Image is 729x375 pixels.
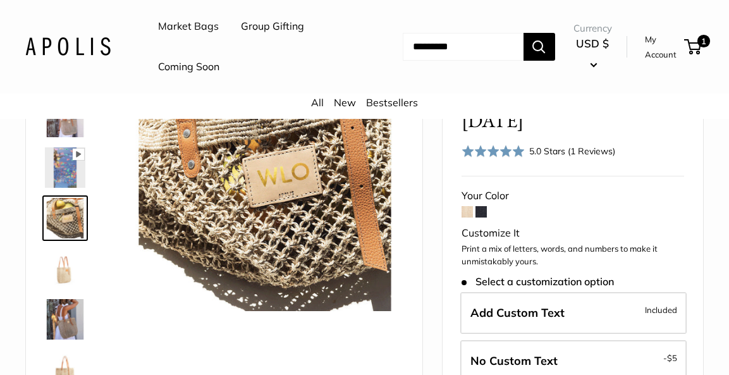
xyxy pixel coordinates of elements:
[25,37,111,56] img: Apolis
[366,96,418,109] a: Bestsellers
[403,33,524,61] input: Search...
[470,305,565,320] span: Add Custom Text
[462,224,684,243] div: Customize It
[42,297,88,342] a: Mercado Woven in Natural | Estimated Ship: Oct. 19th
[470,353,558,368] span: No Custom Text
[697,35,710,47] span: 1
[42,246,88,292] a: Mercado Woven in Natural | Estimated Ship: Oct. 19th
[462,142,616,160] div: 5.0 Stars (1 Reviews)
[158,58,219,77] a: Coming Soon
[645,302,677,317] span: Included
[158,17,219,36] a: Market Bags
[685,39,701,54] a: 1
[667,353,677,363] span: $5
[311,96,324,109] a: All
[45,147,85,188] img: Mercado Woven in Natural | Estimated Ship: Oct. 19th
[45,198,85,238] img: Mercado Woven in Natural | Estimated Ship: Oct. 19th
[462,276,614,288] span: Select a customization option
[127,35,403,311] img: Mercado Woven in Natural | Estimated Ship: Oct. 19th
[462,38,627,132] span: [PERSON_NAME] Woven in Natural | Estimated Ship: [DATE]
[462,243,684,267] p: Print a mix of letters, words, and numbers to make it unmistakably yours.
[460,292,687,334] label: Add Custom Text
[45,249,85,289] img: Mercado Woven in Natural | Estimated Ship: Oct. 19th
[573,34,612,74] button: USD $
[42,145,88,190] a: Mercado Woven in Natural | Estimated Ship: Oct. 19th
[573,20,612,37] span: Currency
[241,17,304,36] a: Group Gifting
[462,187,684,206] div: Your Color
[334,96,356,109] a: New
[45,299,85,340] img: Mercado Woven in Natural | Estimated Ship: Oct. 19th
[576,37,609,50] span: USD $
[529,144,615,158] div: 5.0 Stars (1 Reviews)
[524,33,555,61] button: Search
[42,195,88,241] a: Mercado Woven in Natural | Estimated Ship: Oct. 19th
[663,350,677,366] span: -
[645,32,680,63] a: My Account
